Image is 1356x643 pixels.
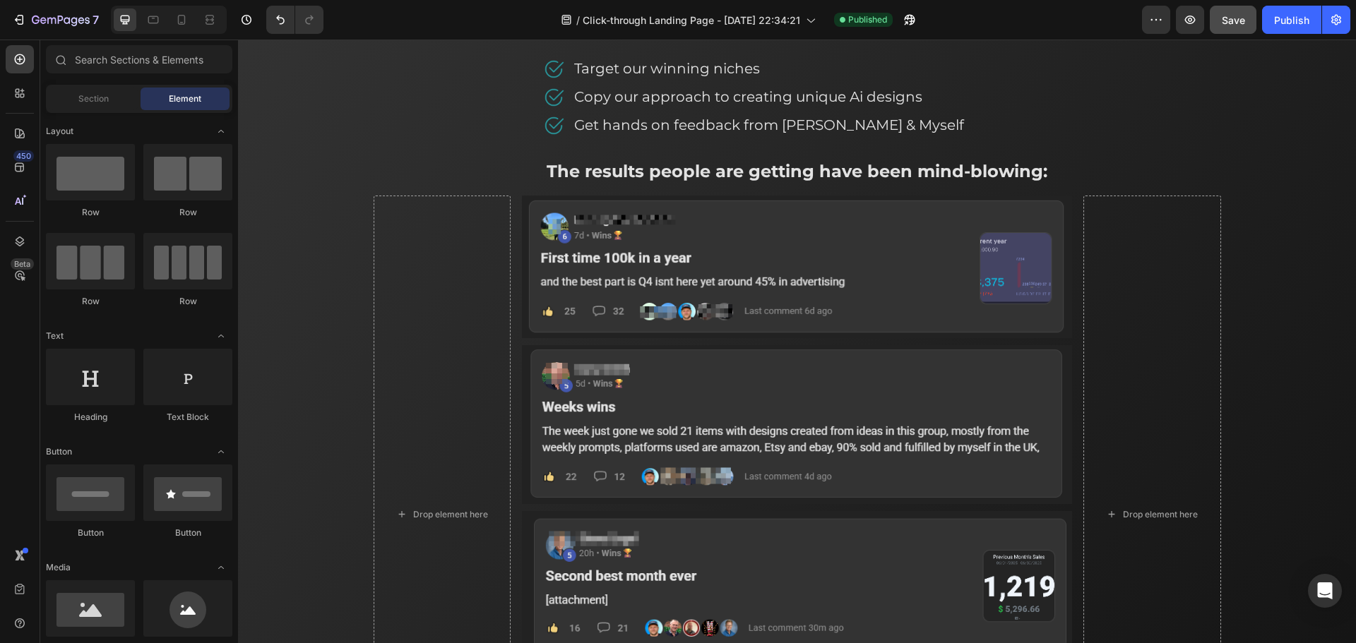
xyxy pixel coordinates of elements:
[46,527,135,539] div: Button
[46,445,72,458] span: Button
[46,295,135,308] div: Row
[848,13,887,26] span: Published
[210,325,232,347] span: Toggle open
[336,49,684,66] span: Copy our approach to creating unique Ai designs
[210,440,232,463] span: Toggle open
[210,556,232,579] span: Toggle open
[336,77,726,94] span: Get hands on feedback from [PERSON_NAME] & Myself
[143,206,232,219] div: Row
[1308,574,1342,608] div: Open Intercom Messenger
[284,471,834,618] img: gempages_497833203315246216-86e89043-1dfc-4016-80ef-7eb83cede3fb.png
[93,11,99,28] p: 7
[13,150,34,162] div: 450
[78,92,109,105] span: Section
[583,13,800,28] span: Click-through Landing Page - [DATE] 22:34:21
[1210,6,1256,34] button: Save
[1222,14,1245,26] span: Save
[169,92,201,105] span: Element
[46,561,71,574] span: Media
[238,40,1356,643] iframe: Design area
[266,6,323,34] div: Undo/Redo
[46,411,135,423] div: Heading
[175,469,250,481] div: Drop element here
[210,120,232,143] span: Toggle open
[576,13,580,28] span: /
[1274,13,1309,28] div: Publish
[143,411,232,423] div: Text Block
[1262,6,1321,34] button: Publish
[143,295,232,308] div: Row
[6,6,105,34] button: 7
[46,125,73,138] span: Layout
[11,258,34,270] div: Beta
[46,206,135,219] div: Row
[143,527,232,539] div: Button
[309,121,809,142] span: The results people are getting have been mind-blowing:
[284,306,834,464] img: gempages_497833203315246216-3a757e29-0c5a-4553-9a26-1c673fe38273.png
[46,330,64,342] span: Text
[46,45,232,73] input: Search Sections & Elements
[885,469,960,481] div: Drop element here
[284,156,834,299] img: gempages_497833203315246216-4467211a-bcd7-45d7-9be5-6d19b157076d.png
